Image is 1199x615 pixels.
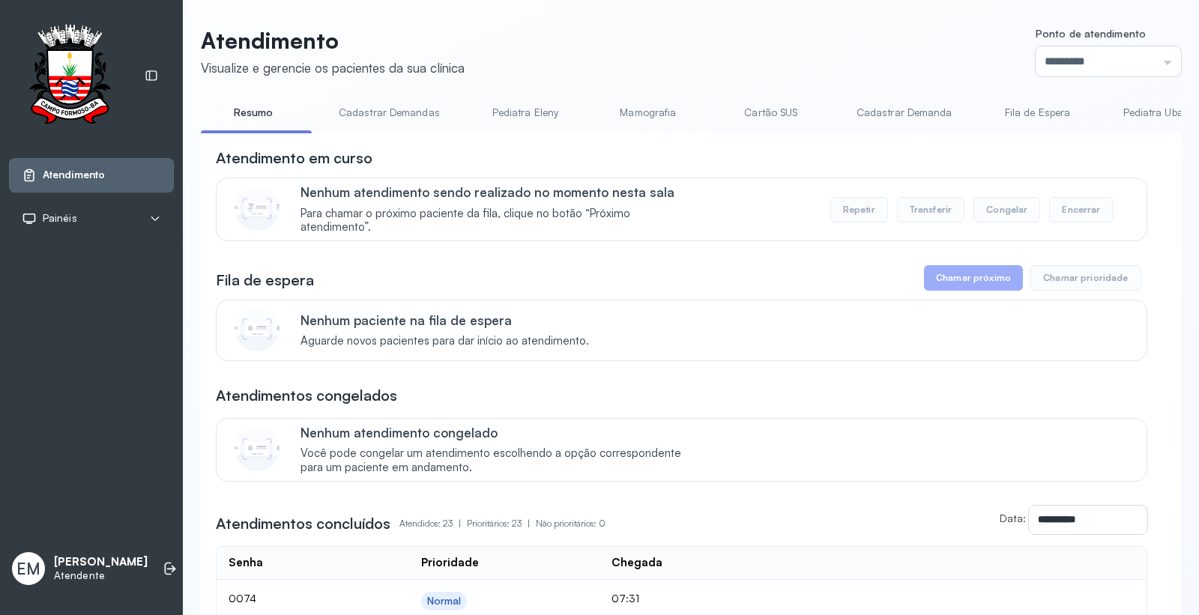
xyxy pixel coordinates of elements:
a: Cartão SUS [719,100,824,125]
a: Atendimento [22,168,161,183]
p: Nenhum atendimento congelado [300,425,697,440]
button: Chamar próximo [924,265,1023,291]
h3: Fila de espera [216,270,314,291]
p: [PERSON_NAME] [54,555,148,569]
a: Cadastrar Demandas [324,100,455,125]
a: Pediatra Eleny [473,100,578,125]
span: Você pode congelar um atendimento escolhendo a opção correspondente para um paciente em andamento. [300,446,697,475]
span: 07:31 [611,592,639,605]
span: | [528,518,530,529]
h3: Atendimento em curso [216,148,372,169]
button: Encerrar [1049,197,1113,222]
span: Painéis [43,212,77,225]
p: Nenhum paciente na fila de espera [300,312,589,328]
p: Atendimento [201,27,465,54]
a: Fila de Espera [985,100,1090,125]
div: Prioridade [421,556,479,570]
a: Mamografia [596,100,701,125]
a: Resumo [201,100,306,125]
h3: Atendimentos concluídos [216,513,390,534]
button: Congelar [973,197,1040,222]
span: Aguarde novos pacientes para dar início ao atendimento. [300,334,589,348]
img: Imagem de CalloutCard [235,426,280,471]
div: Chegada [611,556,662,570]
div: Normal [427,595,462,608]
a: Cadastrar Demanda [842,100,967,125]
p: Não prioritários: 0 [536,513,605,534]
p: Atendente [54,569,148,582]
div: Senha [229,556,263,570]
div: Visualize e gerencie os pacientes da sua clínica [201,60,465,76]
span: Atendimento [43,169,105,181]
p: Prioritários: 23 [467,513,536,534]
label: Data: [1000,512,1026,524]
h3: Atendimentos congelados [216,385,397,406]
span: | [459,518,461,529]
span: Para chamar o próximo paciente da fila, clique no botão “Próximo atendimento”. [300,207,697,235]
button: Repetir [830,197,888,222]
img: Imagem de CalloutCard [235,186,280,231]
button: Chamar prioridade [1030,265,1141,291]
span: Ponto de atendimento [1036,27,1146,40]
button: Transferir [897,197,965,222]
img: Logotipo do estabelecimento [16,24,124,128]
img: Imagem de CalloutCard [235,306,280,351]
p: Atendidos: 23 [399,513,467,534]
span: 0074 [229,592,256,605]
p: Nenhum atendimento sendo realizado no momento nesta sala [300,184,697,200]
